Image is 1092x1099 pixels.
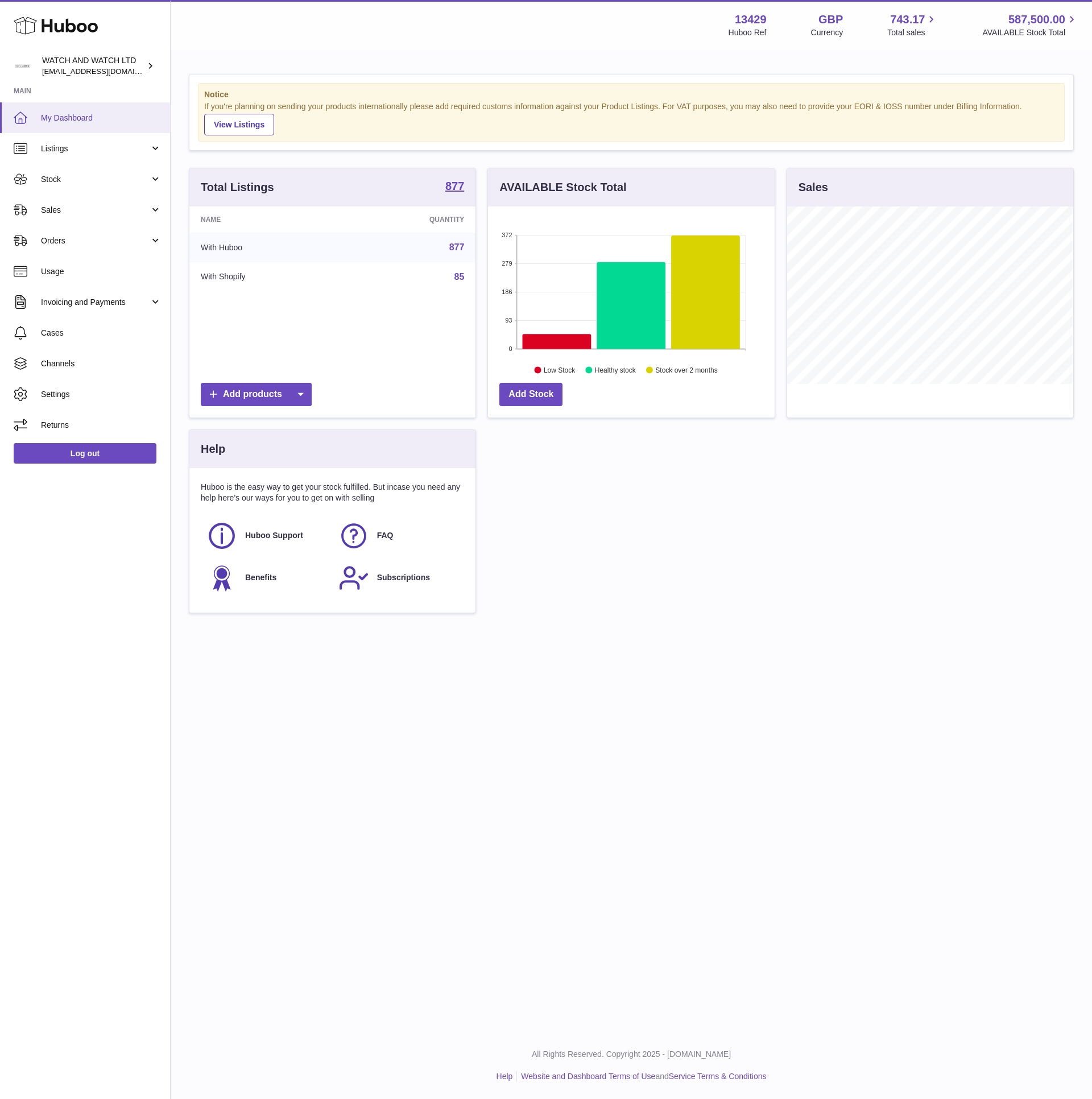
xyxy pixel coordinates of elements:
[517,1071,766,1082] li: and
[982,27,1078,38] span: AVAILABLE Stock Total
[204,89,1058,100] strong: Notice
[377,530,394,541] span: FAQ
[41,358,162,369] span: Channels
[189,206,344,233] th: Name
[890,12,925,27] span: 743.17
[41,297,150,308] span: Invoicing and Payments
[201,482,464,503] p: Huboo is the easy way to get your stock fulfilled. But incase you need any help here's our ways f...
[338,520,459,551] a: FAQ
[502,288,512,295] text: 186
[799,180,828,195] h3: Sales
[41,420,162,431] span: Returns
[497,1072,513,1081] a: Help
[204,101,1058,135] div: If you're planning on sending your products internationally please add required customs informati...
[14,443,156,464] a: Log out
[41,266,162,277] span: Usage
[201,180,274,195] h3: Total Listings
[499,180,626,195] h3: AVAILABLE Stock Total
[454,272,465,282] a: 85
[41,389,162,400] span: Settings
[189,233,344,262] td: With Huboo
[42,67,167,76] span: [EMAIL_ADDRESS][DOMAIN_NAME]
[502,260,512,267] text: 279
[595,366,636,374] text: Healthy stock
[245,530,303,541] span: Huboo Support
[449,242,465,252] a: 877
[506,317,512,324] text: 93
[206,563,327,593] a: Benefits
[445,180,464,194] a: 877
[669,1072,767,1081] a: Service Terms & Conditions
[41,328,162,338] span: Cases
[201,383,312,406] a: Add products
[521,1072,655,1081] a: Website and Dashboard Terms of Use
[42,55,144,77] div: WATCH AND WATCH LTD
[887,12,938,38] a: 743.17 Total sales
[887,27,938,38] span: Total sales
[729,27,767,38] div: Huboo Ref
[41,205,150,216] span: Sales
[499,383,562,406] a: Add Stock
[41,174,150,185] span: Stock
[656,366,718,374] text: Stock over 2 months
[206,520,327,551] a: Huboo Support
[811,27,843,38] div: Currency
[1008,12,1065,27] span: 587,500.00
[180,1049,1083,1060] p: All Rights Reserved. Copyright 2025 - [DOMAIN_NAME]
[245,572,276,583] span: Benefits
[445,180,464,192] strong: 877
[344,206,475,233] th: Quantity
[41,113,162,123] span: My Dashboard
[982,12,1078,38] a: 587,500.00 AVAILABLE Stock Total
[189,262,344,292] td: With Shopify
[735,12,767,27] strong: 13429
[509,345,512,352] text: 0
[41,235,150,246] span: Orders
[14,57,31,75] img: baris@watchandwatch.co.uk
[377,572,430,583] span: Subscriptions
[818,12,843,27] strong: GBP
[41,143,150,154] span: Listings
[338,563,459,593] a: Subscriptions
[201,441,225,457] h3: Help
[204,114,274,135] a: View Listings
[502,232,512,238] text: 372
[544,366,576,374] text: Low Stock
